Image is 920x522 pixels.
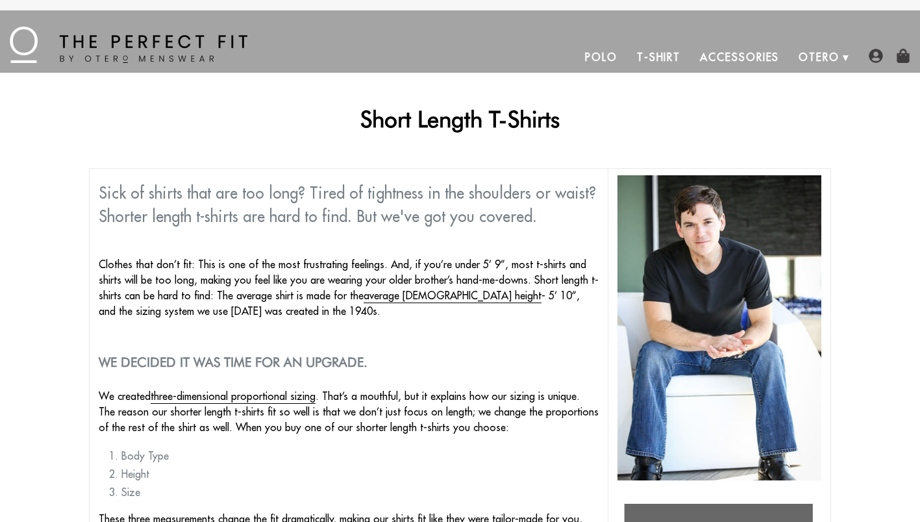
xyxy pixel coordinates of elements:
[869,49,883,63] img: user-account-icon.png
[89,105,830,132] h1: Short Length T-Shirts
[690,42,789,73] a: Accessories
[99,183,596,226] span: Sick of shirts that are too long? Tired of tightness in the shoulders or waist? Shorter length t-...
[10,27,247,63] img: The Perfect Fit - by Otero Menswear - Logo
[575,42,627,73] a: Polo
[789,42,849,73] a: Otero
[364,289,541,303] a: average [DEMOGRAPHIC_DATA] height
[99,256,599,319] p: Clothes that don’t fit: This is one of the most frustrating feelings. And, if you’re under 5’ 9”,...
[627,42,690,73] a: T-Shirt
[121,448,599,464] li: Body Type
[99,388,599,435] p: We created . That’s a mouthful, but it explains how our sizing is unique. The reason our shorter ...
[121,484,599,500] li: Size
[896,49,910,63] img: shopping-bag-icon.png
[151,390,316,404] a: three-dimensional proportional sizing
[121,466,599,482] li: Height
[99,354,599,370] h2: We decided it was time for an upgrade.
[617,175,821,480] img: shorter length t shirts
